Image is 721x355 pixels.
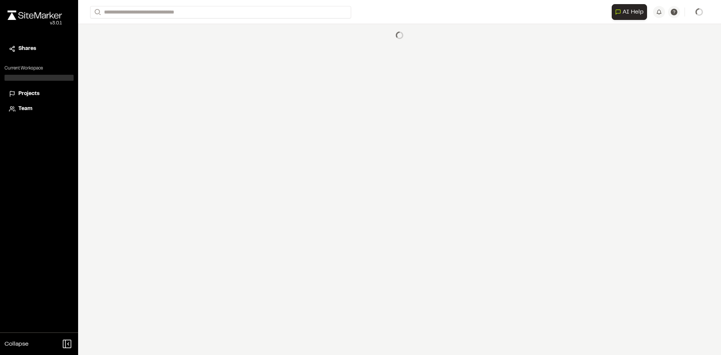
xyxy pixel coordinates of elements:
[612,4,647,20] button: Open AI Assistant
[8,11,62,20] img: rebrand.png
[90,6,104,18] button: Search
[9,90,69,98] a: Projects
[18,90,39,98] span: Projects
[5,340,29,349] span: Collapse
[623,8,644,17] span: AI Help
[612,4,650,20] div: Open AI Assistant
[18,105,32,113] span: Team
[9,105,69,113] a: Team
[5,65,74,72] p: Current Workspace
[9,45,69,53] a: Shares
[8,20,62,27] div: Oh geez...please don't...
[18,45,36,53] span: Shares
